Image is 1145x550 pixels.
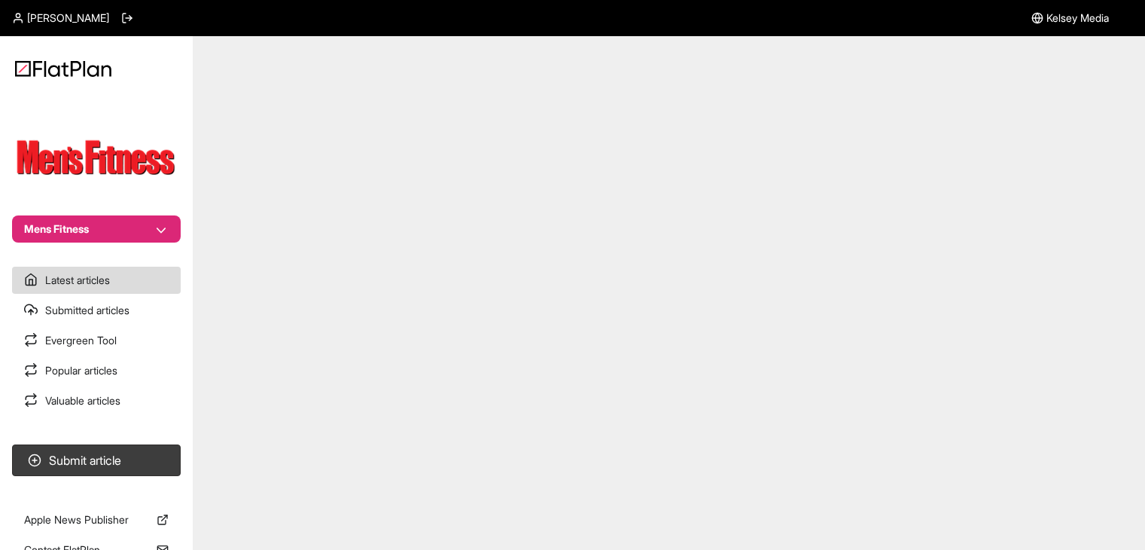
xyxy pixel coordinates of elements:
[1046,11,1109,26] span: Kelsey Media
[12,445,181,476] button: Submit article
[12,215,181,243] button: Mens Fitness
[15,60,111,77] img: Logo
[12,357,181,384] a: Popular articles
[12,267,181,294] a: Latest articles
[12,327,181,354] a: Evergreen Tool
[12,506,181,533] a: Apple News Publisher
[12,133,181,185] img: Publication Logo
[12,297,181,324] a: Submitted articles
[12,11,109,26] a: [PERSON_NAME]
[27,11,109,26] span: [PERSON_NAME]
[12,387,181,414] a: Valuable articles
